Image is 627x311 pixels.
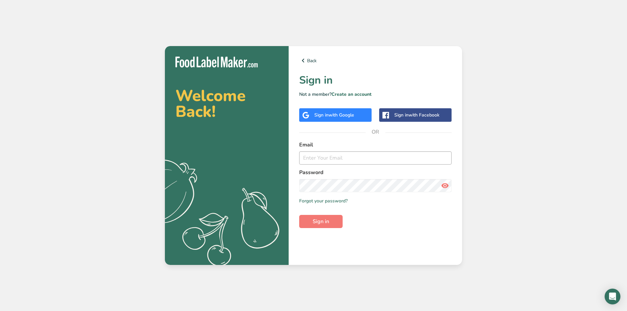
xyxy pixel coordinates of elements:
[394,112,439,118] div: Sign in
[314,112,354,118] div: Sign in
[299,91,452,98] p: Not a member?
[328,112,354,118] span: with Google
[299,151,452,165] input: Enter Your Email
[299,215,343,228] button: Sign in
[175,57,258,67] img: Food Label Maker
[299,57,452,65] a: Back
[299,72,452,88] h1: Sign in
[408,112,439,118] span: with Facebook
[331,91,372,97] a: Create an account
[299,141,452,149] label: Email
[605,289,620,304] div: Open Intercom Messenger
[175,88,278,119] h2: Welcome Back!
[313,218,329,225] span: Sign in
[299,197,348,204] a: Forgot your password?
[366,122,385,142] span: OR
[299,168,452,176] label: Password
